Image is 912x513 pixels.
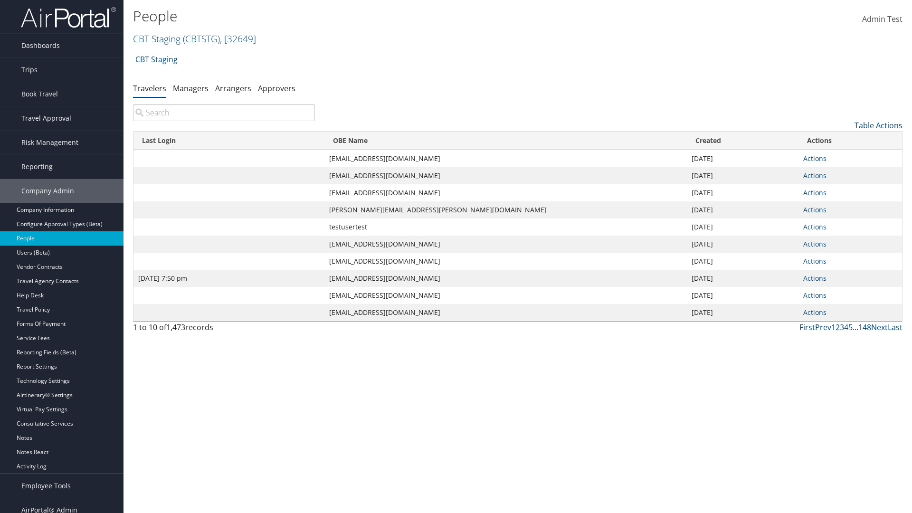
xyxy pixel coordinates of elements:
td: [EMAIL_ADDRESS][DOMAIN_NAME] [324,253,687,270]
span: 1,473 [166,322,185,332]
th: Created: activate to sort column ascending [687,132,798,150]
a: Managers [173,83,209,94]
td: [EMAIL_ADDRESS][DOMAIN_NAME] [324,287,687,304]
img: airportal-logo.png [21,6,116,28]
a: 4 [844,322,848,332]
a: 2 [836,322,840,332]
a: First [799,322,815,332]
th: Actions [798,132,902,150]
span: Trips [21,58,38,82]
a: CBT Staging [133,32,256,45]
a: 3 [840,322,844,332]
a: Admin Test [862,5,902,34]
td: [DATE] 7:50 pm [133,270,324,287]
td: [DATE] [687,253,798,270]
a: Actions [803,239,826,248]
td: [DATE] [687,287,798,304]
td: [DATE] [687,201,798,218]
span: Travel Approval [21,106,71,130]
td: [DATE] [687,236,798,253]
a: Actions [803,291,826,300]
a: Actions [803,274,826,283]
td: testusertest [324,218,687,236]
th: Last Login: activate to sort column ascending [133,132,324,150]
td: [DATE] [687,218,798,236]
a: Actions [803,154,826,163]
td: [EMAIL_ADDRESS][DOMAIN_NAME] [324,167,687,184]
a: Actions [803,308,826,317]
span: , [ 32649 ] [220,32,256,45]
a: Prev [815,322,831,332]
a: Next [871,322,888,332]
a: Table Actions [855,120,902,131]
a: 5 [848,322,853,332]
td: [EMAIL_ADDRESS][DOMAIN_NAME] [324,270,687,287]
span: ( CBTSTG ) [183,32,220,45]
a: Actions [803,171,826,180]
div: 1 to 10 of records [133,322,315,338]
span: … [853,322,858,332]
h1: People [133,6,646,26]
a: Travelers [133,83,166,94]
a: 1 [831,322,836,332]
a: Arrangers [215,83,251,94]
td: [DATE] [687,167,798,184]
span: Book Travel [21,82,58,106]
a: Actions [803,205,826,214]
span: Company Admin [21,179,74,203]
a: Last [888,322,902,332]
span: Reporting [21,155,53,179]
td: [EMAIL_ADDRESS][DOMAIN_NAME] [324,184,687,201]
input: Search [133,104,315,121]
span: Admin Test [862,14,902,24]
td: [DATE] [687,150,798,167]
span: Employee Tools [21,474,71,498]
td: [DATE] [687,304,798,321]
a: Actions [803,222,826,231]
td: [DATE] [687,184,798,201]
td: [PERSON_NAME][EMAIL_ADDRESS][PERSON_NAME][DOMAIN_NAME] [324,201,687,218]
td: [DATE] [687,270,798,287]
span: Risk Management [21,131,78,154]
a: Actions [803,256,826,266]
span: Dashboards [21,34,60,57]
a: 148 [858,322,871,332]
a: CBT Staging [135,50,178,69]
td: [EMAIL_ADDRESS][DOMAIN_NAME] [324,150,687,167]
a: Approvers [258,83,295,94]
td: [EMAIL_ADDRESS][DOMAIN_NAME] [324,236,687,253]
td: [EMAIL_ADDRESS][DOMAIN_NAME] [324,304,687,321]
a: Actions [803,188,826,197]
th: OBE Name: activate to sort column ascending [324,132,687,150]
